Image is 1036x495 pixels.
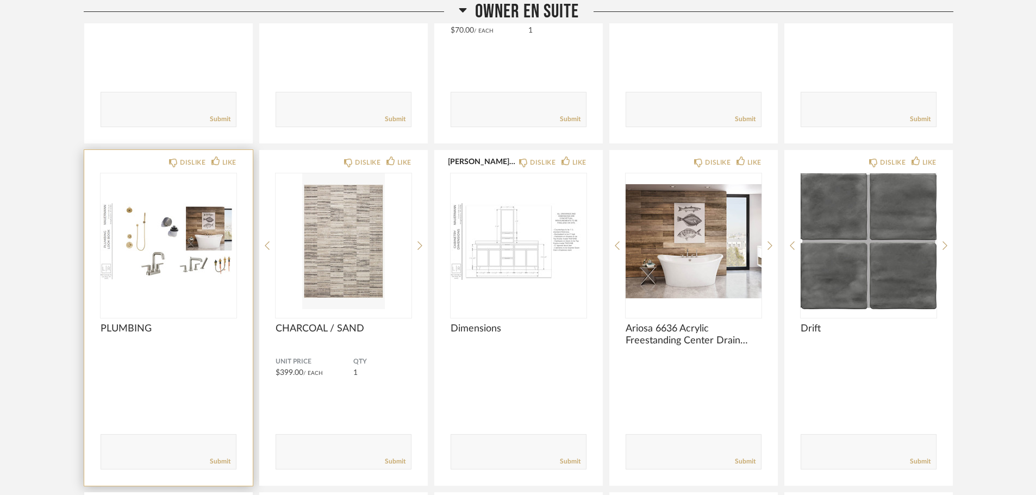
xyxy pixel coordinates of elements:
[801,173,937,309] div: 0
[101,173,236,309] img: undefined
[276,358,353,366] span: Unit Price
[626,173,762,309] div: 0
[385,115,405,124] a: Submit
[353,358,411,366] span: QTY
[747,157,762,168] div: LIKE
[448,157,516,166] button: [PERSON_NAME].pdf
[222,157,236,168] div: LIKE
[101,173,236,309] div: 0
[880,157,906,168] div: DISLIKE
[560,457,581,466] a: Submit
[474,28,494,34] span: / Each
[801,323,937,335] span: Drift
[353,369,358,377] span: 1
[276,173,411,309] div: 0
[276,369,303,377] span: $399.00
[572,157,586,168] div: LIKE
[210,457,230,466] a: Submit
[303,371,323,376] span: / Each
[385,457,405,466] a: Submit
[451,173,586,309] img: undefined
[922,157,937,168] div: LIKE
[530,157,556,168] div: DISLIKE
[910,457,931,466] a: Submit
[528,27,533,34] span: 1
[801,173,937,309] img: undefined
[626,173,762,309] img: undefined
[451,173,586,309] div: 0
[397,157,411,168] div: LIKE
[735,115,756,124] a: Submit
[705,157,731,168] div: DISLIKE
[451,323,586,335] span: Dimensions
[451,27,474,34] span: $70.00
[626,323,762,347] span: Ariosa 6636 Acrylic Freestanding Center Drain Bathtub in White with White Skirt
[180,157,205,168] div: DISLIKE
[210,115,230,124] a: Submit
[276,173,411,309] img: undefined
[735,457,756,466] a: Submit
[560,115,581,124] a: Submit
[276,323,411,335] span: CHARCOAL / SAND
[910,115,931,124] a: Submit
[355,157,380,168] div: DISLIKE
[101,323,236,335] span: PLUMBING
